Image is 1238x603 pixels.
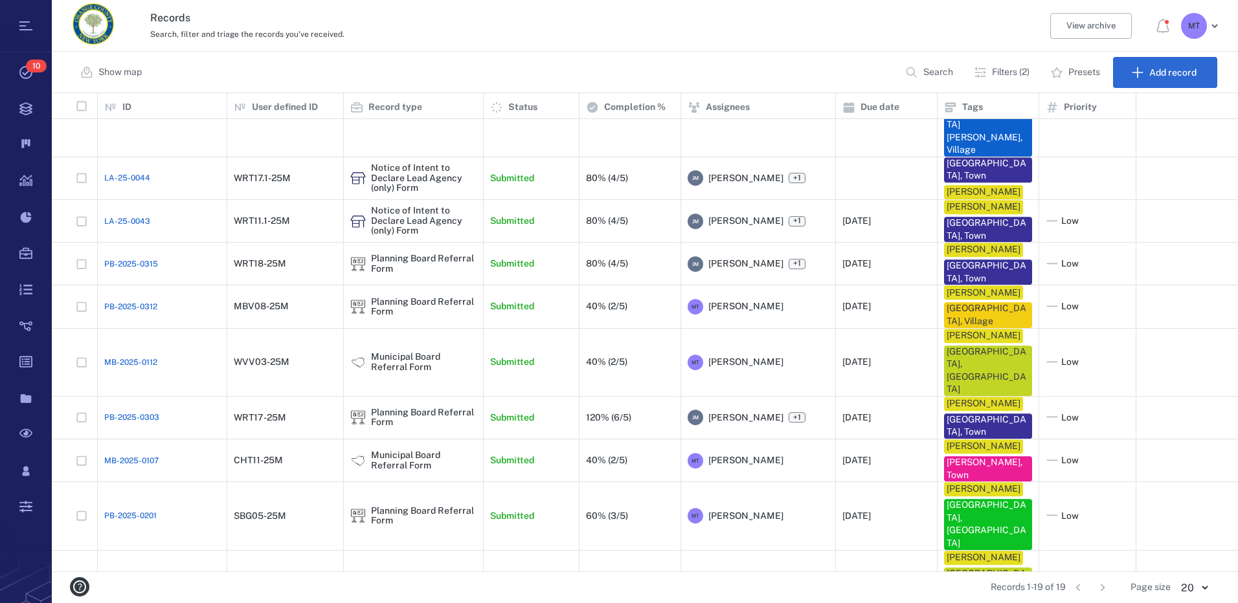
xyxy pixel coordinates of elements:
div: 20 [1171,580,1217,595]
span: LA-25-0043 [104,215,150,227]
div: [DATE] [842,259,871,269]
img: icon Planning Board Referral Form [350,410,366,426]
button: MT [1181,13,1222,39]
button: View archive [1050,13,1132,39]
span: +1 [791,215,804,226]
div: Planning Board Referral Form [371,408,477,428]
div: [PERSON_NAME] [947,329,1020,342]
div: Planning Board Referral Form [371,254,477,274]
span: [PERSON_NAME] [708,258,783,270]
span: Low [1061,300,1079,313]
span: Low [1061,215,1079,228]
img: icon Planning Board Referral Form [350,509,366,524]
p: Completion % [604,101,666,114]
img: Orange County Planning Department logo [73,3,114,45]
button: Presets [1042,57,1110,88]
span: [PERSON_NAME] [708,510,783,523]
div: Notice of Intent to Declare Lead Agency (only) Form [371,163,477,193]
p: Due date [861,101,899,114]
div: Planning Board Referral Form [350,410,366,426]
p: Submitted [490,300,534,313]
div: [GEOGRAPHIC_DATA], Town [947,259,1030,285]
div: [GEOGRAPHIC_DATA], [GEOGRAPHIC_DATA] [947,499,1030,549]
span: Page size [1131,581,1171,594]
a: PB-2025-0303 [104,412,159,424]
p: Show map [98,66,142,79]
div: [GEOGRAPHIC_DATA], Town [947,217,1030,242]
div: MBV08-25M [234,301,289,311]
p: Submitted [490,258,534,270]
img: icon Planning Board Referral Form [350,299,366,314]
span: Help [29,9,56,21]
div: M T [688,299,703,314]
div: [DATE] [842,301,871,311]
div: WVV03-25M [234,357,289,367]
span: [PERSON_NAME] [708,172,783,185]
div: WRT17-25M [234,413,286,422]
div: Planning Board Referral Form [371,297,477,317]
div: Notice of Intent to Declare Lead Agency (only) Form [350,170,366,186]
p: Submitted [490,172,534,185]
div: [DATE] [842,216,871,226]
p: Submitted [490,454,534,467]
span: +1 [789,259,805,269]
div: 40% (2/5) [586,455,627,465]
p: Submitted [490,411,534,424]
div: 120% (6/5) [586,413,631,422]
div: [GEOGRAPHIC_DATA], Village [947,302,1030,327]
p: User defined ID [252,101,318,114]
div: WRT18-25M [234,259,286,269]
button: help [65,572,95,602]
div: [PERSON_NAME] [947,201,1020,214]
p: Search [923,66,953,79]
div: M T [1181,13,1207,39]
div: J M [688,410,703,426]
span: +1 [789,216,805,226]
div: [GEOGRAPHIC_DATA], [GEOGRAPHIC_DATA] [947,345,1030,396]
span: [PERSON_NAME] [708,356,783,369]
p: Presets [1068,66,1100,79]
p: Tags [962,101,983,114]
span: Low [1061,258,1079,270]
a: LA-25-0044 [104,172,150,184]
p: Priority [1064,101,1097,114]
div: [GEOGRAPHIC_DATA], Town [947,413,1030,439]
a: PB-2025-0201 [104,510,157,522]
span: [PERSON_NAME] [708,300,783,313]
p: Status [508,101,537,114]
p: Submitted [490,215,534,228]
button: Show map [73,57,152,88]
img: icon Planning Board Referral Form [350,256,366,272]
a: PB-2025-0315 [104,258,158,270]
button: Filters (2) [966,57,1040,88]
div: Notice of Intent to Declare Lead Agency (only) Form [350,214,366,229]
p: Submitted [490,356,534,369]
span: [PERSON_NAME] [708,454,783,467]
p: ID [122,101,131,114]
div: [GEOGRAPHIC_DATA]-[GEOGRAPHIC_DATA][PERSON_NAME], Village [947,80,1030,157]
span: +1 [791,412,804,423]
div: Planning Board Referral Form [350,299,366,314]
div: [PERSON_NAME] [947,243,1020,256]
img: icon Municipal Board Referral Form [350,453,366,468]
div: [DATE] [842,455,871,465]
div: 80% (4/5) [586,216,628,226]
div: WRT17.1-25M [234,173,291,183]
span: +1 [789,413,805,423]
div: 40% (2/5) [586,301,627,311]
div: Planning Board Referral Form [350,256,366,272]
div: [DATE] [842,511,871,521]
button: Add record [1113,57,1217,88]
span: +1 [789,173,805,183]
p: Submitted [490,510,534,523]
span: Low [1061,454,1079,467]
span: [PERSON_NAME] [708,215,783,228]
span: +1 [791,258,804,269]
div: Municipal Board Referral Form [371,450,477,470]
span: 10 [26,60,47,72]
div: 80% (4/5) [586,259,628,269]
p: Filters (2) [992,66,1030,79]
div: 60% (3/5) [586,511,628,521]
